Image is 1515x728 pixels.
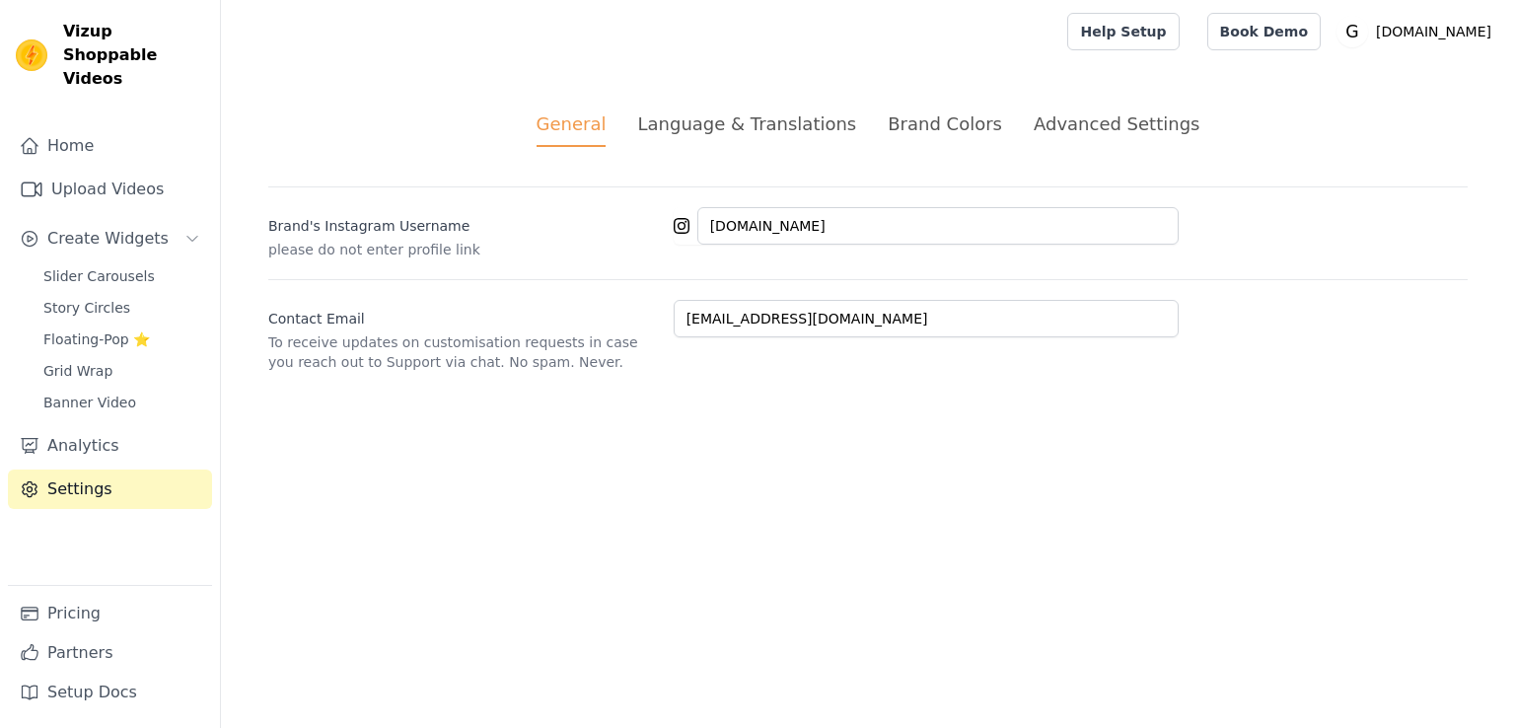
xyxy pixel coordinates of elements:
[537,110,607,147] div: General
[268,208,658,236] label: Brand's Instagram Username
[43,361,112,381] span: Grid Wrap
[8,633,212,673] a: Partners
[32,262,212,290] a: Slider Carousels
[32,326,212,353] a: Floating-Pop ⭐
[1067,13,1179,50] a: Help Setup
[8,673,212,712] a: Setup Docs
[43,329,150,349] span: Floating-Pop ⭐
[8,426,212,466] a: Analytics
[637,110,856,137] div: Language & Translations
[63,20,204,91] span: Vizup Shoppable Videos
[43,266,155,286] span: Slider Carousels
[8,470,212,509] a: Settings
[268,240,658,259] p: please do not enter profile link
[268,301,658,328] label: Contact Email
[43,393,136,412] span: Banner Video
[1207,13,1321,50] a: Book Demo
[32,357,212,385] a: Grid Wrap
[16,39,47,71] img: Vizup
[8,170,212,209] a: Upload Videos
[43,298,130,318] span: Story Circles
[888,110,1002,137] div: Brand Colors
[47,227,169,251] span: Create Widgets
[32,389,212,416] a: Banner Video
[8,594,212,633] a: Pricing
[1368,14,1499,49] p: [DOMAIN_NAME]
[1345,22,1358,41] text: G
[1034,110,1199,137] div: Advanced Settings
[8,219,212,258] button: Create Widgets
[32,294,212,322] a: Story Circles
[1336,14,1499,49] button: G [DOMAIN_NAME]
[8,126,212,166] a: Home
[268,332,658,372] p: To receive updates on customisation requests in case you reach out to Support via chat. No spam. ...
